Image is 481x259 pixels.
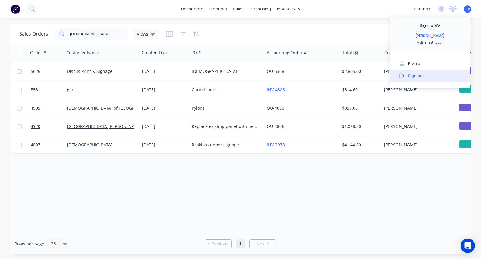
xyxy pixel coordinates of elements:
a: [DEMOGRAPHIC_DATA] [67,142,112,148]
span: 5626 [31,68,40,74]
div: products [206,5,230,14]
span: 5531 [31,87,40,93]
div: [DATE] [142,123,187,129]
h1: Sales Orders [19,31,48,37]
div: $1,028.50 [342,123,377,129]
div: [DEMOGRAPHIC_DATA] [192,68,259,74]
div: Order # [30,50,46,56]
div: Accounting Order # [267,50,307,56]
span: Rows per page [14,241,44,247]
div: [DATE] [142,68,187,74]
a: 5531 [31,81,67,99]
div: Signup WA [420,23,440,28]
div: [PERSON_NAME] [416,33,444,39]
a: Next page [250,241,276,247]
div: Open Intercom Messenger [461,239,475,253]
button: Sign out [390,70,470,82]
a: Previous page [205,241,231,247]
a: dashboard [178,5,206,14]
span: 4920 [31,123,40,129]
div: Administrator [417,40,443,45]
div: Replace existing panel with new - Church Sign [192,123,259,129]
div: [DATE] [142,105,187,111]
span: Next [256,241,266,247]
a: 5626 [31,62,67,80]
div: [PERSON_NAME] [384,87,451,93]
div: [DATE] [142,142,187,148]
div: Total ($) [342,50,358,56]
div: Customer Name [66,50,99,56]
div: settings [411,5,433,14]
div: Pylons [192,105,259,111]
div: [PERSON_NAME] [384,123,451,129]
div: Created Date [142,50,168,56]
div: productivity [274,5,303,14]
div: purchasing [247,5,274,14]
a: INV-4386 [267,87,285,92]
div: $314.60 [342,87,377,93]
div: $4,144.80 [342,142,377,148]
div: sales [230,5,247,14]
a: [GEOGRAPHIC_DATA][PERSON_NAME] [67,123,142,129]
span: Previous [211,241,228,247]
a: 4995 [31,99,67,117]
div: Profile [408,61,420,66]
div: [PERSON_NAME] [384,68,451,74]
ul: Pagination [202,239,279,248]
a: INV-3978 [267,142,285,148]
img: Factory [11,5,20,14]
div: Created By [384,50,406,56]
div: Churchlands [192,87,259,93]
a: 4920 [31,117,67,136]
div: Sign out [408,73,424,78]
div: $2,805.00 [342,68,377,74]
a: QU-4868 [267,105,284,111]
div: $957.00 [342,105,377,111]
a: QU-4806 [267,123,284,129]
span: RB [465,6,470,12]
div: PO # [191,50,201,56]
a: [DEMOGRAPHIC_DATA] of [GEOGRAPHIC_DATA] [67,105,160,111]
a: 4807 [31,136,67,154]
input: Search... [70,28,129,40]
button: Profile [390,58,470,70]
div: [PERSON_NAME] [384,105,451,111]
div: Reskin outdoor signage [192,142,259,148]
a: Page 1 is your current page [236,239,245,248]
a: genU [67,87,77,92]
a: Discus Print & Signage [67,68,112,74]
div: [DATE] [142,87,187,93]
span: 4995 [31,105,40,111]
a: QU-5368 [267,68,284,74]
span: 4807 [31,142,40,148]
span: Views [137,31,148,37]
div: [PERSON_NAME] [384,142,451,148]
